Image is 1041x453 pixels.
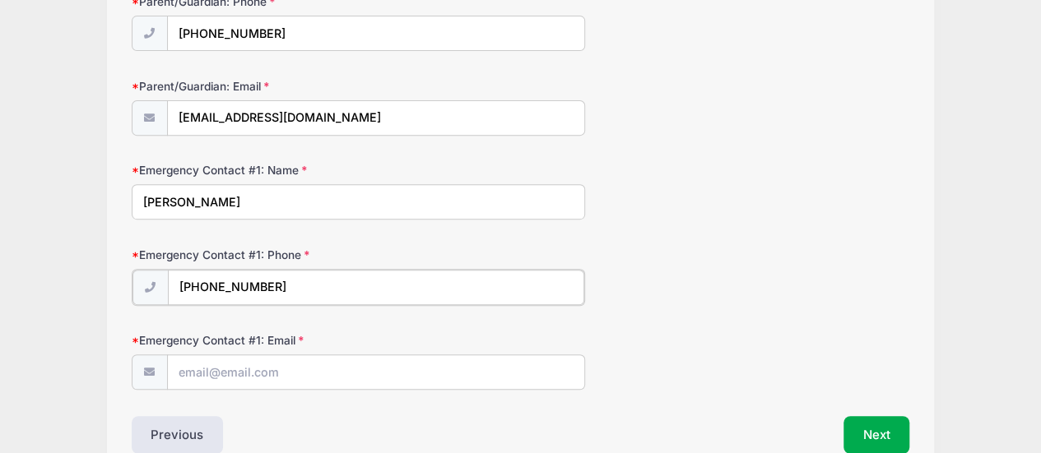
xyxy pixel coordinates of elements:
label: Emergency Contact #1: Email [132,332,391,349]
input: email@email.com [167,354,585,390]
label: Emergency Contact #1: Phone [132,247,391,263]
label: Parent/Guardian: Email [132,78,391,95]
label: Emergency Contact #1: Name [132,162,391,178]
input: email@email.com [167,100,585,136]
input: (xxx) xxx-xxxx [167,16,585,51]
input: (xxx) xxx-xxxx [168,270,584,305]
